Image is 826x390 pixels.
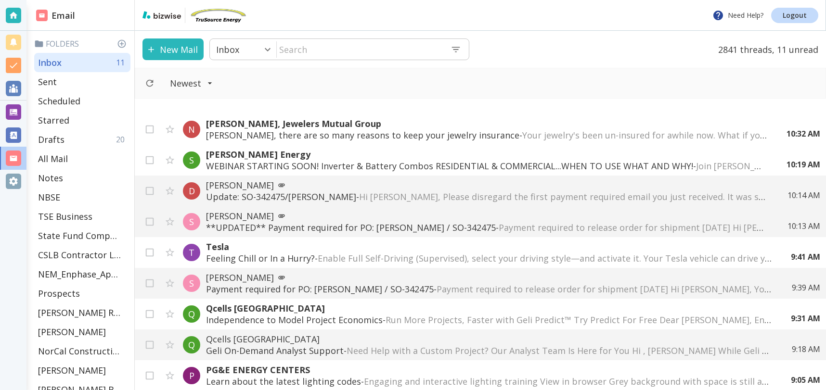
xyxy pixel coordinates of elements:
[38,57,62,68] p: Inbox
[791,375,820,385] p: 9:05 AM
[189,277,194,289] p: S
[189,370,194,381] p: P
[34,361,130,380] div: [PERSON_NAME]
[34,207,130,226] div: TSE Business
[787,221,820,231] p: 10:13 AM
[188,124,195,135] p: N
[38,307,121,318] p: [PERSON_NAME] Residence
[142,11,181,19] img: bizwise
[189,216,194,227] p: S
[38,288,80,299] p: Prospects
[34,264,130,284] div: NEM_Enphase_Applications
[206,364,772,376] p: PG&E ENERGY CENTERS
[34,226,130,245] div: State Fund Compensation
[206,302,772,314] p: Qcells [GEOGRAPHIC_DATA]
[189,154,194,166] p: S
[38,114,69,126] p: Starred
[787,190,820,201] p: 10:14 AM
[38,365,106,376] p: [PERSON_NAME]
[189,8,247,23] img: TruSource Energy, Inc.
[34,130,130,149] div: Drafts20
[783,12,807,19] p: Logout
[206,345,773,356] p: Geli On-Demand Analyst Support -
[206,118,767,129] p: [PERSON_NAME], Jewelers Mutual Group
[188,339,195,351] p: Q
[771,8,818,23] a: Logout
[712,10,763,21] p: Need Help?
[34,53,130,72] div: Inbox11
[34,341,130,361] div: NorCal Construction
[206,241,772,252] p: Tesla
[38,95,80,107] p: Scheduled
[206,179,768,191] p: [PERSON_NAME]
[791,313,820,324] p: 9:31 AM
[34,188,130,207] div: NBSE
[277,39,443,59] input: Search
[206,376,772,387] p: Learn about the latest lighting codes -
[34,168,130,188] div: Notes
[38,249,121,261] p: CSLB Contractor License
[206,314,772,326] p: Independence to Model Project Economics -
[34,72,130,91] div: Sent
[712,38,818,60] p: 2841 threads, 11 unread
[38,211,92,222] p: TSE Business
[34,303,130,322] div: [PERSON_NAME] Residence
[787,128,820,139] p: 10:32 AM
[216,44,239,55] p: Inbox
[160,73,222,94] button: Filter
[792,344,820,354] p: 9:18 AM
[38,268,121,280] p: NEM_Enphase_Applications
[34,38,130,49] p: Folders
[34,245,130,264] div: CSLB Contractor License
[792,282,820,293] p: 9:39 AM
[38,230,121,241] p: State Fund Compensation
[189,247,194,258] p: T
[38,326,106,338] p: [PERSON_NAME]
[206,191,768,202] p: Update: SO-342475/[PERSON_NAME] -
[206,272,773,283] p: [PERSON_NAME]
[206,129,767,141] p: [PERSON_NAME], there are so many reasons to keep your jewelry insurance -
[34,284,130,303] div: Prospects
[206,252,772,264] p: Feeling Chill or In a Hurry? -
[189,185,195,197] p: D
[38,134,65,145] p: Drafts
[38,191,60,203] p: NBSE
[206,160,767,172] p: WEBINAR STARTING SOON! Inverter & Battery Combos RESIDENTIAL & COMMERCIAL...WHEN TO USE WHAT AND ...
[206,222,768,233] p: **UPDATED** Payment required for PO: [PERSON_NAME] / SO-342475 -
[206,333,773,345] p: Qcells [GEOGRAPHIC_DATA]
[206,149,767,160] p: [PERSON_NAME] Energy
[38,172,63,184] p: Notes
[34,149,130,168] div: All Mail
[36,10,48,21] img: DashboardSidebarEmail.svg
[141,75,158,92] button: Refresh
[116,57,129,68] p: 11
[206,210,768,222] p: [PERSON_NAME]
[206,283,773,295] p: Payment required for PO: [PERSON_NAME] / SO-342475 -
[38,153,68,164] p: All Mail
[116,134,129,145] p: 20
[38,345,121,357] p: NorCal Construction
[142,38,204,60] button: New Mail
[791,252,820,262] p: 9:41 AM
[34,111,130,130] div: Starred
[38,76,57,88] p: Sent
[36,9,75,22] h2: Email
[787,159,820,170] p: 10:19 AM
[34,322,130,341] div: [PERSON_NAME]
[34,91,130,111] div: Scheduled
[188,308,195,320] p: Q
